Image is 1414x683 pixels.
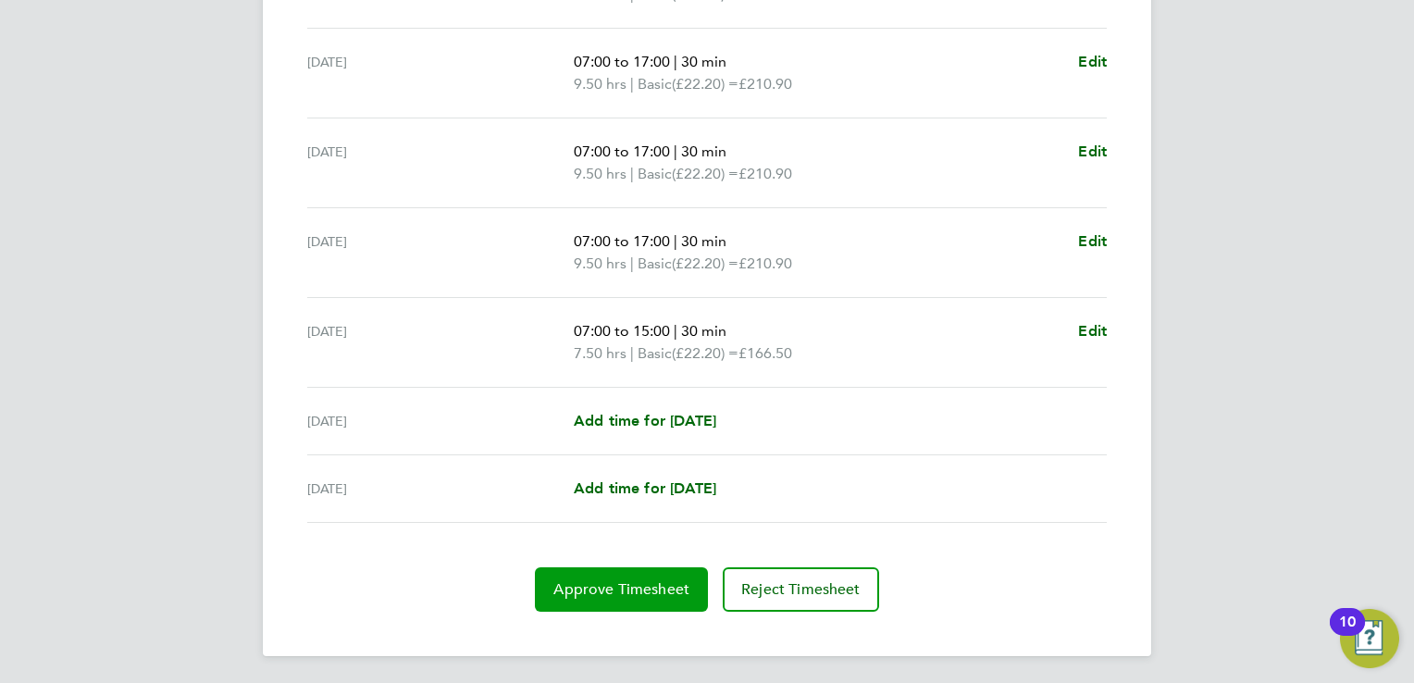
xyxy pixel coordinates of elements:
span: 30 min [681,143,726,160]
span: £166.50 [738,344,792,362]
span: 30 min [681,322,726,340]
span: | [674,322,677,340]
span: £210.90 [738,255,792,272]
span: | [674,53,677,70]
span: 07:00 to 17:00 [574,232,670,250]
span: 07:00 to 17:00 [574,143,670,160]
div: [DATE] [307,230,574,275]
span: 30 min [681,232,726,250]
span: Approve Timesheet [553,580,689,599]
span: Add time for [DATE] [574,479,716,497]
span: Edit [1078,232,1107,250]
button: Approve Timesheet [535,567,708,612]
span: Edit [1078,143,1107,160]
span: 7.50 hrs [574,344,626,362]
a: Add time for [DATE] [574,410,716,432]
span: Basic [638,342,672,365]
button: Reject Timesheet [723,567,879,612]
span: | [630,344,634,362]
span: | [674,143,677,160]
span: | [630,165,634,182]
div: [DATE] [307,51,574,95]
span: 30 min [681,53,726,70]
button: Open Resource Center, 10 new notifications [1340,609,1399,668]
span: (£22.20) = [672,344,738,362]
span: Add time for [DATE] [574,412,716,429]
a: Edit [1078,141,1107,163]
a: Edit [1078,230,1107,253]
span: £210.90 [738,165,792,182]
span: 9.50 hrs [574,255,626,272]
div: [DATE] [307,141,574,185]
span: 07:00 to 15:00 [574,322,670,340]
span: (£22.20) = [672,255,738,272]
span: | [674,232,677,250]
span: £210.90 [738,75,792,93]
span: (£22.20) = [672,165,738,182]
span: | [630,255,634,272]
span: Basic [638,73,672,95]
span: Edit [1078,53,1107,70]
span: | [630,75,634,93]
a: Edit [1078,51,1107,73]
span: Basic [638,163,672,185]
div: 10 [1339,622,1356,646]
a: Edit [1078,320,1107,342]
span: Reject Timesheet [741,580,861,599]
div: [DATE] [307,410,574,432]
span: 07:00 to 17:00 [574,53,670,70]
div: [DATE] [307,478,574,500]
span: Edit [1078,322,1107,340]
a: Add time for [DATE] [574,478,716,500]
span: 9.50 hrs [574,165,626,182]
span: 9.50 hrs [574,75,626,93]
span: (£22.20) = [672,75,738,93]
div: [DATE] [307,320,574,365]
span: Basic [638,253,672,275]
